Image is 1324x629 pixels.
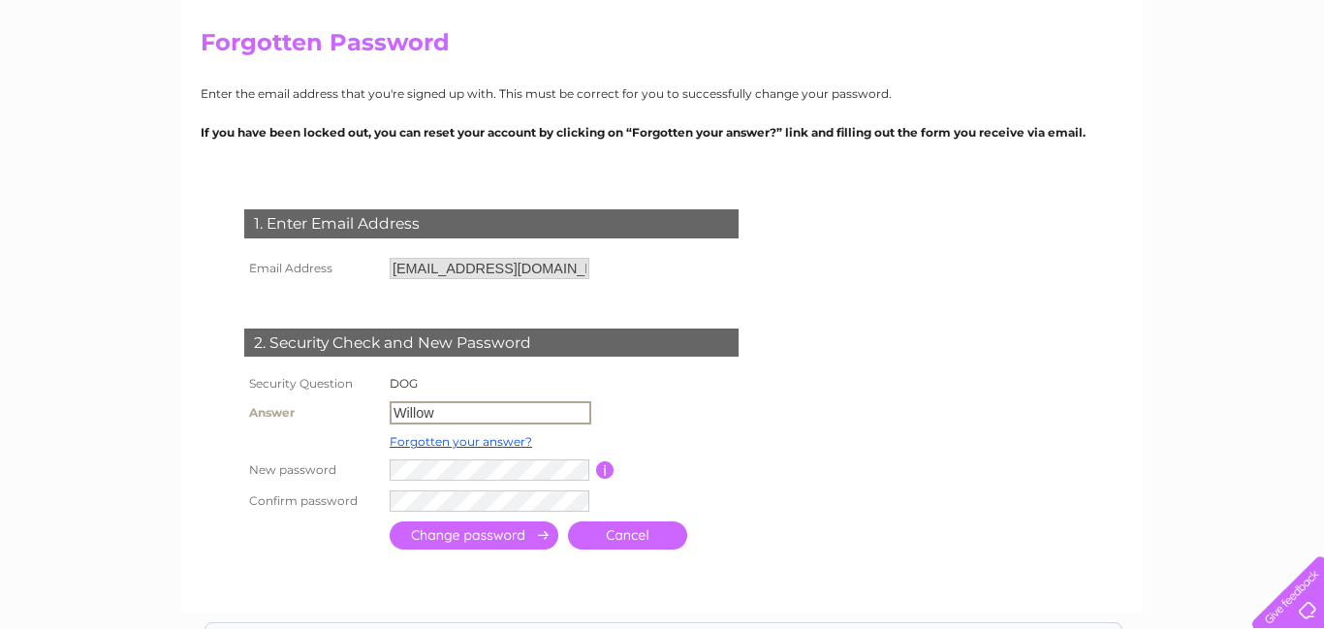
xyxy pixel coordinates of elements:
[1101,82,1144,97] a: Energy
[244,209,739,238] div: 1. Enter Email Address
[1225,82,1253,97] a: Blog
[239,371,385,396] th: Security Question
[239,396,385,429] th: Answer
[959,10,1092,34] a: 0333 014 3131
[201,84,1123,103] p: Enter the email address that you're signed up with. This must be correct for you to successfully ...
[205,11,1121,94] div: Clear Business is a trading name of Verastar Limited (registered in [GEOGRAPHIC_DATA] No. 3667643...
[239,253,385,284] th: Email Address
[239,486,385,517] th: Confirm password
[390,521,558,550] input: Submit
[568,521,687,550] a: Cancel
[390,434,532,449] a: Forgotten your answer?
[390,376,418,391] label: DOG
[1155,82,1214,97] a: Telecoms
[1053,82,1089,97] a: Water
[201,123,1123,142] p: If you have been locked out, you can reset your account by clicking on “Forgotten your answer?” l...
[201,29,1123,66] h2: Forgotten Password
[1265,82,1312,97] a: Contact
[244,329,739,358] div: 2. Security Check and New Password
[596,461,615,479] input: Information
[239,455,385,486] th: New password
[47,50,145,110] img: logo.png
